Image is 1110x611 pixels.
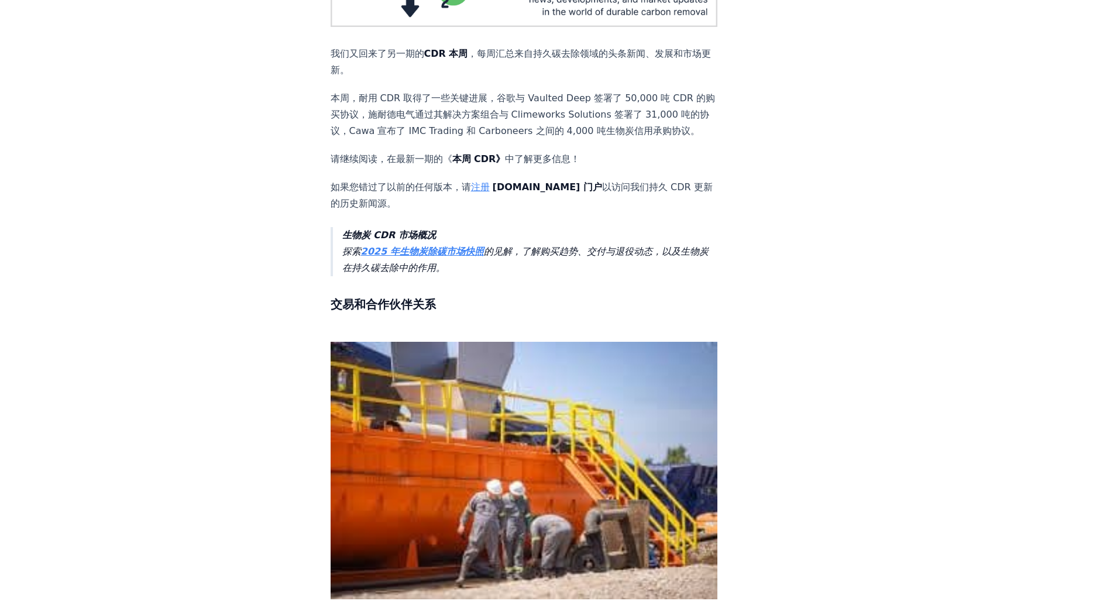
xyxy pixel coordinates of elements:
strong: 生物炭 CDR 市场概况 [342,229,436,241]
strong: 交易和合作伙伴关系 [331,297,436,311]
p: 本周，耐用 CDR 取得了一些关键进展，谷歌与 Vaulted Deep 签署了 50,000 吨 CDR 的购买协议，施耐德电气通过其解决方案组合与 Climeworks Solutions ... [331,90,718,139]
p: 请继续阅读，在最新一期的《 中了解更多信息！ [331,151,718,167]
img: 博客文章图片 [331,342,718,599]
strong: CDR 本周 [424,48,468,59]
p: 我们又回来了另一期的 ，每周汇总来自持久碳去除领域的头条新闻、发展和市场更新。 [331,46,718,78]
a: 2025 年生物炭除碳市场快照 [361,246,484,257]
strong: [DOMAIN_NAME] 门户 [493,181,602,193]
p: 如果您错过了以前的任何版本，请 以访问我们持久 CDR 更新的历史新闻源。 [331,179,718,212]
strong: 本周 CDR》 [452,153,506,164]
em: 探索 的见解，了解购买趋势、交付与退役动态，以及生物炭在持久碳去除中的作用。 [342,229,709,273]
a: 注册 [471,181,490,193]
